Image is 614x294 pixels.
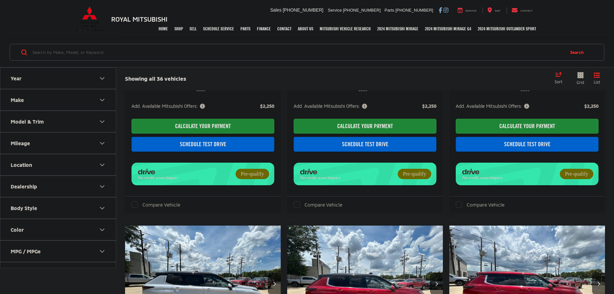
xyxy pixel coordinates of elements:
label: Compare Vehicle [132,201,180,208]
button: MPG / MPGeMPG / MPGe [0,241,116,262]
: CALCULATE YOUR PAYMENT [294,119,436,134]
span: Showing all 36 vehicles [125,75,186,82]
span: Parts [385,8,394,13]
a: Contact [274,21,295,37]
div: Body Style [98,204,106,212]
span: Service [328,8,342,13]
span: [PHONE_NUMBER] [395,8,433,13]
a: Service [453,7,482,14]
input: Search by Make, Model, or Keyword [32,45,564,60]
a: About Us [295,21,317,37]
span: Add. Available Mitsubishi Offers: [132,103,206,109]
: CALCULATE YOUR PAYMENT [132,119,274,134]
div: Dealership [98,183,106,190]
span: $2,250 [584,103,599,109]
a: 2024 Mitsubishi Mirage [374,21,422,37]
a: Shop [171,21,186,37]
span: Grid [577,80,584,85]
a: Parts: Opens in a new tab [237,21,254,37]
button: LocationLocation [0,154,116,175]
a: Schedule Test Drive [132,137,274,152]
span: Add. Available Mitsubishi Offers: [456,103,531,109]
span: [PHONE_NUMBER] [343,8,381,13]
div: Location [98,161,106,169]
button: ColorColor [0,219,116,240]
a: Contact [507,7,538,14]
div: Year [98,75,106,82]
span: $2,250 [422,103,436,109]
button: Select sort value [551,72,570,85]
a: Schedule Test Drive [456,137,599,152]
span: Add. Available Mitsubishi Offers: [294,103,368,109]
div: Color [98,226,106,234]
img: Mitsubishi [75,6,104,32]
button: MakeMake [0,89,116,110]
button: Cylinder [0,262,116,283]
div: Dealership [11,183,37,189]
button: List View [589,72,605,85]
a: Schedule Service: Opens in a new tab [200,21,237,37]
span: [PHONE_NUMBER] [283,7,323,13]
h3: Royal Mitsubishi [111,15,168,23]
a: Sell [186,21,200,37]
a: Facebook: Click to visit our Facebook page [439,7,442,13]
button: DealershipDealership [0,176,116,197]
span: Sales [270,7,281,13]
div: Body Style [11,205,37,211]
div: MPG / MPGe [98,248,106,255]
button: Add. Available Mitsubishi Offers: [294,103,369,109]
button: Grid View [570,72,589,85]
a: Map [482,7,505,14]
span: Contact [520,9,532,12]
button: Add. Available Mitsubishi Offers: [456,103,531,109]
button: MileageMileage [0,133,116,154]
: CALCULATE YOUR PAYMENT [456,119,599,134]
span: Map [495,9,500,12]
div: Model & Trim [11,118,44,125]
div: Year [11,75,22,81]
button: YearYear [0,68,116,89]
a: Finance [254,21,274,37]
a: Home [155,21,171,37]
label: Compare Vehicle [456,201,504,208]
span: List [594,79,600,85]
button: Add. Available Mitsubishi Offers: [132,103,207,109]
span: Sort [555,79,562,84]
button: Body StyleBody Style [0,198,116,218]
div: MPG / MPGe [11,248,41,254]
a: Instagram: Click to visit our Instagram page [443,7,448,13]
div: Color [11,227,24,233]
button: Model & TrimModel & Trim [0,111,116,132]
span: $2,250 [260,103,274,109]
a: 2024 Mitsubishi Outlander SPORT [474,21,539,37]
a: Schedule Test Drive [294,137,436,152]
span: Service [465,9,477,12]
a: Mitsubishi Vehicle Research [317,21,374,37]
div: Make [98,96,106,104]
div: Mileage [98,139,106,147]
div: Model & Trim [98,118,106,126]
div: Mileage [11,140,30,146]
button: Search [564,44,593,60]
a: 2024 Mitsubishi Mirage G4 [422,21,474,37]
div: Make [11,97,24,103]
div: Location [11,162,32,168]
label: Compare Vehicle [294,201,342,208]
